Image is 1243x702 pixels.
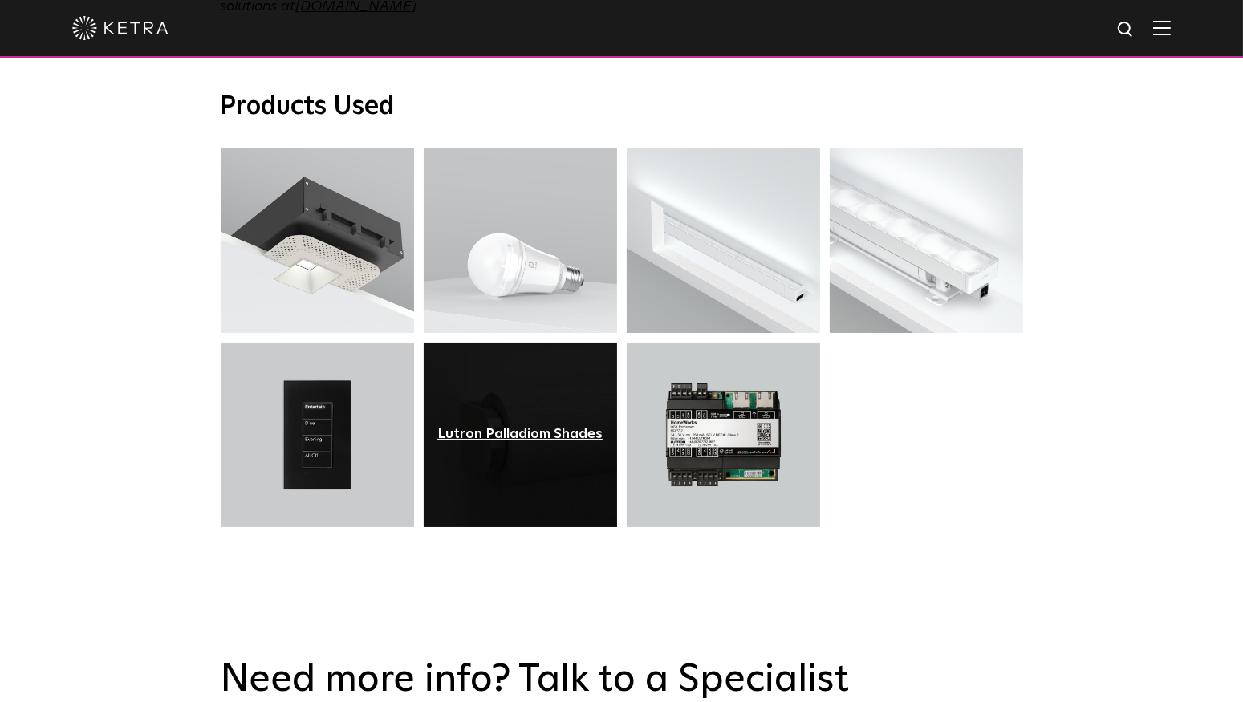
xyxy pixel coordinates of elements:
img: Hamburger%20Nav.svg [1153,20,1171,35]
a: Lutron Palladiom Shades [437,427,603,443]
img: search icon [1116,20,1136,40]
h3: Products Used [221,91,1023,124]
img: ketra-logo-2019-white [72,16,169,40]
